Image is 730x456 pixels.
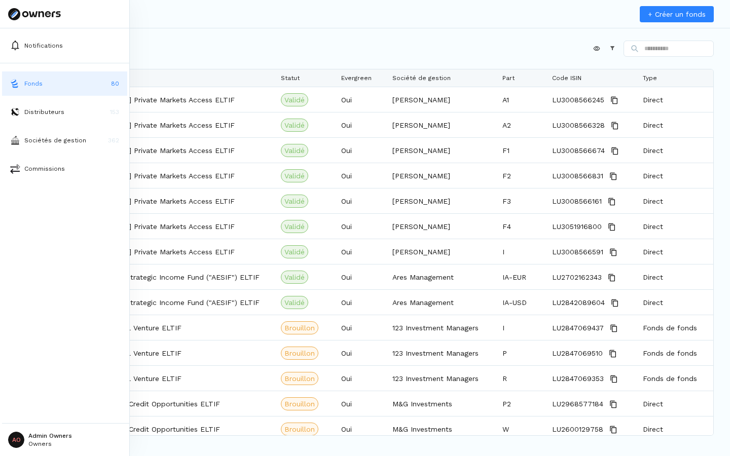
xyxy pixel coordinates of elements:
button: Copy [607,170,619,182]
div: [PERSON_NAME] [386,138,496,163]
button: Copy [607,398,619,410]
div: Fonds de fonds [637,315,713,340]
div: F4 [496,214,546,239]
span: Part [502,74,515,82]
span: LU2842089604 [552,290,605,315]
a: [PERSON_NAME] Private Markets Access ELTIF [74,145,235,156]
div: M&G Investments [386,416,496,441]
p: Notifications [24,41,63,50]
button: Copy [609,297,621,309]
span: LU3008566591 [552,240,603,264]
a: [PERSON_NAME] Private Markets Access ELTIF [74,95,235,105]
span: LU3051916800 [552,214,602,239]
div: P2 [496,391,546,416]
span: Brouillon [284,348,315,358]
p: Sociétés de gestion [24,136,86,145]
a: fundsFonds80 [2,71,127,96]
div: Oui [335,87,386,112]
span: Statut [281,74,300,82]
a: [PERSON_NAME] Private Markets Access ELTIF [74,221,235,232]
div: Oui [335,366,386,391]
div: M&G Investments [386,391,496,416]
p: 80 [111,79,119,88]
button: asset-managersSociétés de gestion362 [2,128,127,153]
button: Copy [608,373,620,385]
span: Validé [284,95,305,105]
button: commissionsCommissions [2,157,127,181]
button: Copy [607,246,619,258]
p: [PERSON_NAME] Private Markets Access ELTIF [74,247,235,257]
div: F3 [496,188,546,213]
button: Copy [607,348,619,360]
span: Validé [284,145,305,156]
div: Direct [637,264,713,289]
button: distributorsDistributeurs153 [2,100,127,124]
span: Evergreen [341,74,372,82]
div: IA-USD [496,290,546,315]
div: Direct [637,214,713,239]
a: Ares European Strategic Income Fund ("AESIF") ELTIF [74,297,260,308]
img: funds [10,79,20,89]
span: Brouillon [284,399,315,409]
span: Brouillon [284,424,315,434]
div: Oui [335,188,386,213]
span: LU3008566831 [552,164,603,188]
div: Oui [335,290,386,315]
p: 153 [110,107,119,117]
div: IA-EUR [496,264,546,289]
div: F1 [496,138,546,163]
button: Copy [609,120,621,132]
div: Ares Management [386,264,496,289]
div: Direct [637,87,713,112]
span: LU3008566161 [552,189,602,214]
div: Oui [335,315,386,340]
img: commissions [10,164,20,174]
span: Code ISIN [552,74,581,82]
div: Fonds de fonds [637,340,713,365]
div: [PERSON_NAME] [386,112,496,137]
button: Copy [608,322,620,334]
span: LU2847069353 [552,366,604,391]
div: I [496,239,546,264]
span: LU3008566245 [552,88,604,112]
span: LU3008566328 [552,113,605,138]
div: Oui [335,138,386,163]
p: M&G Corporate Credit Opportunities ELTIF [74,424,220,434]
a: [PERSON_NAME] Private Markets Access ELTIF [74,196,235,206]
div: A2 [496,112,546,137]
button: Notifications [2,33,127,58]
span: Brouillon [284,373,315,384]
p: 362 [108,136,119,145]
div: Oui [335,214,386,239]
div: Direct [637,112,713,137]
div: [PERSON_NAME] [386,188,496,213]
div: [PERSON_NAME] [386,163,496,188]
p: M&G Corporate Credit Opportunities ELTIF [74,399,220,409]
div: Oui [335,340,386,365]
div: I [496,315,546,340]
a: [PERSON_NAME] Private Markets Access ELTIF [74,120,235,130]
div: [PERSON_NAME] [386,87,496,112]
div: 123 Investment Managers [386,340,496,365]
div: [PERSON_NAME] [386,214,496,239]
p: Distributeurs [24,107,64,117]
span: Validé [284,247,305,257]
div: Oui [335,239,386,264]
span: Type [643,74,657,82]
span: Brouillon [284,323,315,333]
div: Oui [335,163,386,188]
span: Validé [284,297,305,308]
a: Ares European Strategic Income Fund ("AESIF") ELTIF [74,272,260,282]
p: Owners [28,441,72,447]
span: LU3008566674 [552,138,605,163]
div: Oui [335,416,386,441]
button: Copy [609,145,621,157]
div: P [496,340,546,365]
p: Commissions [24,164,65,173]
